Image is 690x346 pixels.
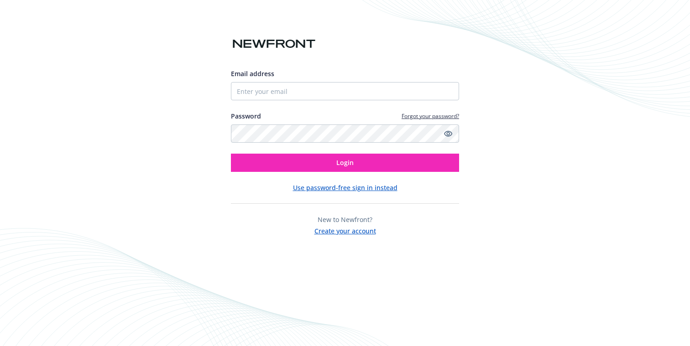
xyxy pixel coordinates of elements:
[231,111,261,121] label: Password
[231,36,317,52] img: Newfront logo
[402,112,459,120] a: Forgot your password?
[314,224,376,236] button: Create your account
[231,124,459,143] input: Enter your password
[231,69,274,78] span: Email address
[318,215,372,224] span: New to Newfront?
[293,183,397,192] button: Use password-free sign in instead
[336,158,354,167] span: Login
[231,154,459,172] button: Login
[231,82,459,100] input: Enter your email
[443,128,454,139] a: Show password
